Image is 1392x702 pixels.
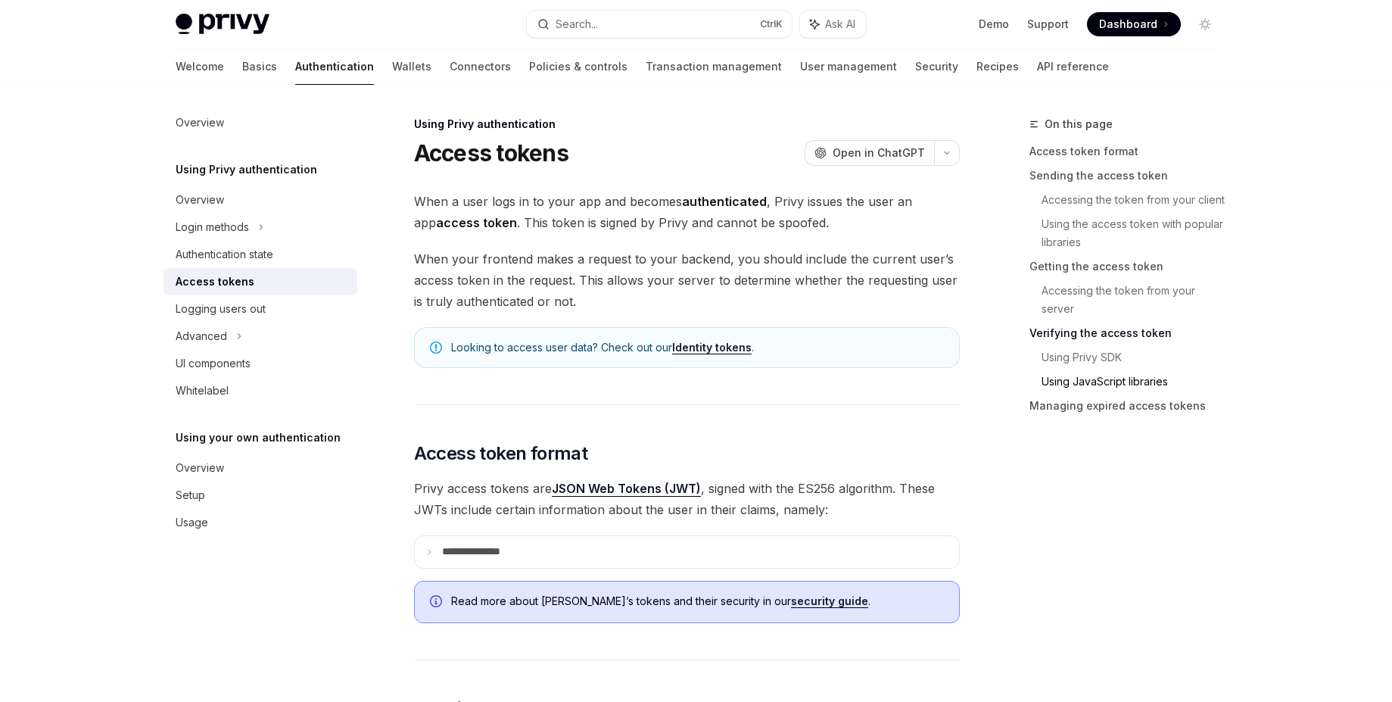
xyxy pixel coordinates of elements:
[163,350,357,377] a: UI components
[163,482,357,509] a: Setup
[825,17,855,32] span: Ask AI
[1193,12,1217,36] button: Toggle dark mode
[176,114,224,132] div: Overview
[176,161,317,179] h5: Using Privy authentication
[414,478,960,520] span: Privy access tokens are , signed with the ES256 algorithm. These JWTs include certain information...
[1045,115,1113,133] span: On this page
[527,11,792,38] button: Search...CtrlK
[1029,321,1229,345] a: Verifying the access token
[242,48,277,85] a: Basics
[414,248,960,312] span: When your frontend makes a request to your backend, you should include the current user’s access ...
[833,145,925,161] span: Open in ChatGPT
[163,186,357,214] a: Overview
[163,454,357,482] a: Overview
[1042,279,1229,321] a: Accessing the token from your server
[176,486,205,504] div: Setup
[979,17,1009,32] a: Demo
[672,341,752,354] a: Identity tokens
[760,18,783,30] span: Ctrl K
[529,48,627,85] a: Policies & controls
[163,377,357,404] a: Whitelabel
[1027,17,1069,32] a: Support
[392,48,431,85] a: Wallets
[414,117,960,132] div: Using Privy authentication
[1029,139,1229,164] a: Access token format
[163,509,357,536] a: Usage
[976,48,1019,85] a: Recipes
[163,295,357,323] a: Logging users out
[682,194,767,209] strong: authenticated
[1042,212,1229,254] a: Using the access token with popular libraries
[800,48,897,85] a: User management
[176,382,229,400] div: Whitelabel
[1029,394,1229,418] a: Managing expired access tokens
[176,354,251,373] div: UI components
[556,15,598,33] div: Search...
[552,481,701,497] a: JSON Web Tokens (JWT)
[295,48,374,85] a: Authentication
[799,11,866,38] button: Ask AI
[414,139,568,167] h1: Access tokens
[451,340,944,355] span: Looking to access user data? Check out our .
[176,14,269,35] img: light logo
[1099,17,1157,32] span: Dashboard
[176,191,224,209] div: Overview
[1042,188,1229,212] a: Accessing the token from your client
[1029,164,1229,188] a: Sending the access token
[176,273,254,291] div: Access tokens
[163,268,357,295] a: Access tokens
[1037,48,1109,85] a: API reference
[176,513,208,532] div: Usage
[450,48,511,85] a: Connectors
[1087,12,1181,36] a: Dashboard
[163,241,357,268] a: Authentication state
[646,48,782,85] a: Transaction management
[1042,345,1229,370] a: Using Privy SDK
[176,300,266,318] div: Logging users out
[436,215,517,230] strong: access token
[163,109,357,136] a: Overview
[915,48,958,85] a: Security
[176,245,273,264] div: Authentication state
[451,594,944,609] span: Read more about [PERSON_NAME]’s tokens and their security in our .
[430,595,445,610] svg: Info
[414,191,960,233] span: When a user logs in to your app and becomes , Privy issues the user an app . This token is signed...
[414,441,588,466] span: Access token format
[176,327,227,345] div: Advanced
[176,429,341,447] h5: Using your own authentication
[176,459,224,477] div: Overview
[430,342,442,354] svg: Note
[176,218,249,236] div: Login methods
[176,48,224,85] a: Welcome
[1042,370,1229,394] a: Using JavaScript libraries
[1029,254,1229,279] a: Getting the access token
[805,140,934,166] button: Open in ChatGPT
[791,594,868,608] a: security guide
